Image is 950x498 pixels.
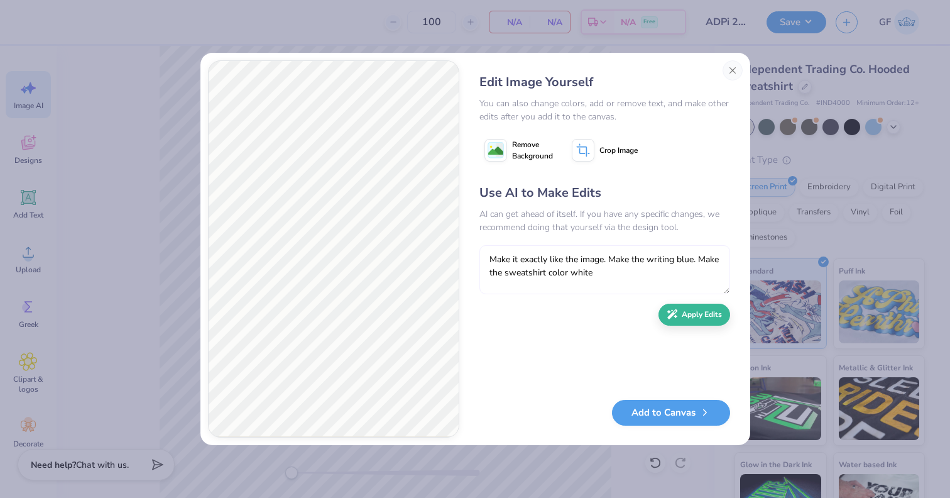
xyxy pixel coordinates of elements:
[599,145,638,156] span: Crop Image
[612,400,730,426] button: Add to Canvas
[479,135,558,166] button: Remove Background
[479,207,730,234] div: AI can get ahead of itself. If you have any specific changes, we recommend doing that yourself vi...
[479,184,730,202] div: Use AI to Make Edits
[567,135,645,166] button: Crop Image
[479,97,730,123] div: You can also change colors, add or remove text, and make other edits after you add it to the canvas.
[479,245,730,294] textarea: Make it exactly like the image. Make the writing blue. Make the sweatshirt color white
[658,304,730,326] button: Apply Edits
[512,139,553,162] span: Remove Background
[479,73,730,92] div: Edit Image Yourself
[723,60,743,80] button: Close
